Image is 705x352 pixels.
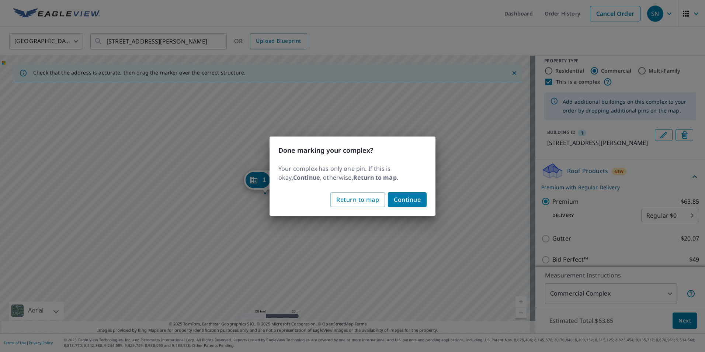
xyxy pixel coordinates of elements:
span: Return to map [336,194,379,205]
button: Return to map [330,192,385,207]
b: Continue [293,173,320,182]
b: Return to map [353,173,397,182]
button: Continue [388,192,427,207]
p: Your complex has only one pin. If this is okay, , otherwise, . [278,164,427,182]
h3: Done marking your complex? [278,145,427,155]
span: Continue [394,194,421,205]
